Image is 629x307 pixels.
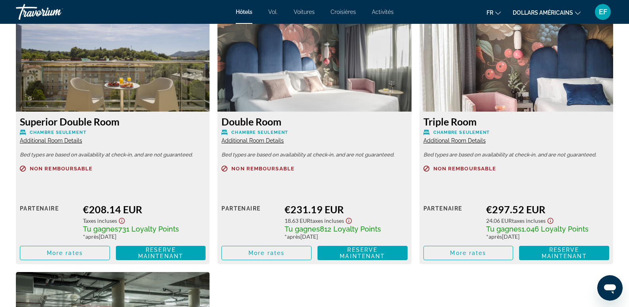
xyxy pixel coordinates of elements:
a: Travorium [16,2,95,22]
p: Bed types are based on availability at check-in, and are not guaranteed. [423,152,609,158]
span: Taxes incluses [83,217,117,224]
button: Show Taxes and Fees disclaimer [344,215,354,224]
span: Taxes incluses [512,217,546,224]
div: Partenaire [221,203,279,240]
h3: Superior Double Room [20,116,206,127]
span: Additional Room Details [423,137,486,144]
span: Tu gagnes [486,225,521,233]
h3: Triple Room [423,116,609,127]
span: Chambre seulement [30,130,87,135]
button: More rates [221,246,312,260]
div: * [DATE] [486,233,609,240]
div: * [DATE] [83,233,206,240]
div: €231.19 EUR [285,203,408,215]
span: 731 Loyalty Points [118,225,179,233]
button: Menu utilisateur [592,4,613,20]
a: Activités [372,9,394,15]
div: Partenaire [423,203,481,240]
span: Additional Room Details [221,137,284,144]
h3: Double Room [221,116,407,127]
span: Taxes incluses [310,217,344,224]
span: Tu gagnes [83,225,118,233]
div: €208.14 EUR [83,203,206,215]
button: More rates [20,246,110,260]
span: 24.06 EUR [486,217,512,224]
div: €297.52 EUR [486,203,609,215]
button: Changer de langue [487,7,501,18]
div: * [DATE] [285,233,408,240]
span: Chambre seulement [433,130,490,135]
img: Triple Room [419,12,613,112]
span: 18.63 EUR [285,217,310,224]
img: Superior Double Room [16,12,210,112]
a: Vol. [268,9,278,15]
img: Double Room [217,12,411,112]
button: More rates [423,246,514,260]
span: après [489,233,502,240]
button: Show Taxes and Fees disclaimer [117,215,127,224]
a: Hôtels [236,9,252,15]
span: Non remboursable [30,166,93,171]
a: Croisières [331,9,356,15]
p: Bed types are based on availability at check-in, and are not guaranteed. [20,152,206,158]
button: Changer de devise [513,7,581,18]
span: après [85,233,99,240]
font: dollars américains [513,10,573,16]
font: EF [599,8,607,16]
span: Additional Room Details [20,137,82,144]
button: Reserve maintenant [519,246,609,260]
iframe: Bouton de lancement de la fenêtre de messagerie [597,275,623,301]
span: More rates [248,250,285,256]
span: More rates [450,250,486,256]
span: More rates [47,250,83,256]
span: Reserve maintenant [542,247,587,259]
button: Show Taxes and Fees disclaimer [546,215,555,224]
span: Non remboursable [433,166,496,171]
span: Non remboursable [231,166,294,171]
span: Reserve maintenant [138,247,183,259]
span: 812 Loyalty Points [320,225,381,233]
div: Partenaire [20,203,77,240]
span: après [287,233,300,240]
span: Tu gagnes [285,225,320,233]
p: Bed types are based on availability at check-in, and are not guaranteed. [221,152,407,158]
button: Reserve maintenant [317,246,408,260]
span: 1,046 Loyalty Points [521,225,589,233]
font: fr [487,10,493,16]
span: Reserve maintenant [340,247,385,259]
span: Chambre seulement [231,130,288,135]
button: Reserve maintenant [116,246,206,260]
a: Voitures [294,9,315,15]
